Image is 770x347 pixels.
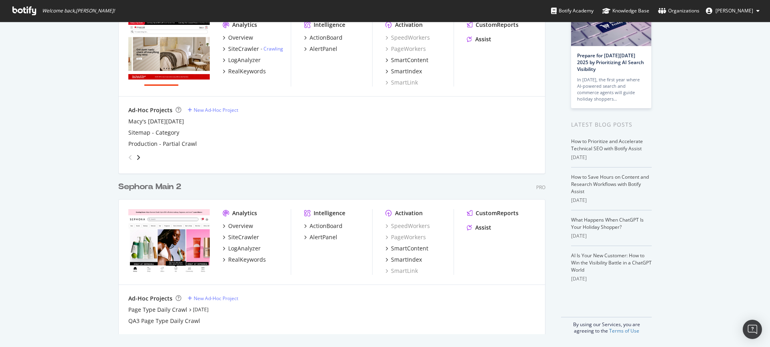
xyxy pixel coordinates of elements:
div: Intelligence [314,209,345,217]
div: - [261,45,283,52]
div: SmartIndex [391,67,422,75]
div: SiteCrawler [228,233,259,241]
div: Latest Blog Posts [571,120,652,129]
a: SmartIndex [385,256,422,264]
span: Kevin Hadrill [715,7,753,14]
div: SiteCrawler [228,45,259,53]
div: Overview [228,34,253,42]
a: CustomReports [467,21,519,29]
div: angle-left [125,151,136,164]
div: CustomReports [476,209,519,217]
img: Prepare for Black Friday 2025 by Prioritizing AI Search Visibility [571,4,651,46]
div: SmartContent [391,244,428,252]
a: LogAnalyzer [223,56,261,64]
a: Crawling [263,45,283,52]
button: [PERSON_NAME] [699,4,766,17]
div: Botify Academy [551,7,594,15]
a: SmartLink [385,267,418,275]
a: PageWorkers [385,45,426,53]
div: [DATE] [571,154,652,161]
a: Sitemap - Category [128,129,179,137]
div: AlertPanel [310,45,337,53]
a: Prepare for [DATE][DATE] 2025 by Prioritizing AI Search Visibility [577,52,644,73]
div: [DATE] [571,275,652,282]
div: Ad-Hoc Projects [128,295,172,303]
a: SpeedWorkers [385,222,430,230]
div: New Ad-Hoc Project [194,295,238,302]
a: New Ad-Hoc Project [188,107,238,113]
div: [DATE] [571,197,652,204]
a: SpeedWorkers [385,34,430,42]
div: angle-right [136,153,141,161]
div: Assist [475,224,491,232]
a: Overview [223,34,253,42]
a: SiteCrawler- Crawling [223,45,283,53]
div: SmartIndex [391,256,422,264]
a: AlertPanel [304,45,337,53]
div: RealKeywords [228,67,266,75]
div: RealKeywords [228,256,266,264]
div: ActionBoard [310,34,342,42]
div: Intelligence [314,21,345,29]
div: Knowledge Base [602,7,649,15]
a: ActionBoard [304,222,342,230]
a: How to Prioritize and Accelerate Technical SEO with Botify Assist [571,138,643,152]
a: LogAnalyzer [223,244,261,252]
a: SmartContent [385,244,428,252]
div: Activation [395,209,423,217]
a: PageWorkers [385,233,426,241]
a: Assist [467,35,491,43]
div: CustomReports [476,21,519,29]
img: www.sephora.com [128,209,210,274]
a: CustomReports [467,209,519,217]
div: LogAnalyzer [228,56,261,64]
div: By using our Services, you are agreeing to the [561,317,652,334]
div: Open Intercom Messenger [743,320,762,339]
a: QA3 Page Type Daily Crawl [128,317,200,325]
a: ActionBoard [304,34,342,42]
a: What Happens When ChatGPT Is Your Holiday Shopper? [571,216,644,230]
div: ActionBoard [310,222,342,230]
a: SmartIndex [385,67,422,75]
a: Production - Partial Crawl [128,140,197,148]
div: New Ad-Hoc Project [194,107,238,113]
div: Activation [395,21,423,29]
a: Macy's [DATE][DATE] [128,117,184,125]
a: AI Is Your New Customer: How to Win the Visibility Battle in a ChatGPT World [571,252,652,273]
a: New Ad-Hoc Project [188,295,238,302]
div: Analytics [232,21,257,29]
a: RealKeywords [223,256,266,264]
img: www.macys.com [128,21,210,86]
div: In [DATE], the first year where AI-powered search and commerce agents will guide holiday shoppers… [577,77,645,102]
span: Welcome back, [PERSON_NAME] ! [42,8,115,14]
div: [DATE] [571,232,652,240]
div: Organizations [658,7,699,15]
a: Assist [467,224,491,232]
a: SmartContent [385,56,428,64]
a: How to Save Hours on Content and Research Workflows with Botify Assist [571,173,649,195]
a: AlertPanel [304,233,337,241]
a: Page Type Daily Crawl [128,306,187,314]
a: [DATE] [193,306,209,313]
div: Overview [228,222,253,230]
div: Analytics [232,209,257,217]
a: Overview [223,222,253,230]
div: Sephora Main 2 [118,181,181,193]
a: RealKeywords [223,67,266,75]
div: AlertPanel [310,233,337,241]
a: SmartLink [385,79,418,87]
div: SmartContent [391,56,428,64]
div: Assist [475,35,491,43]
div: LogAnalyzer [228,244,261,252]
